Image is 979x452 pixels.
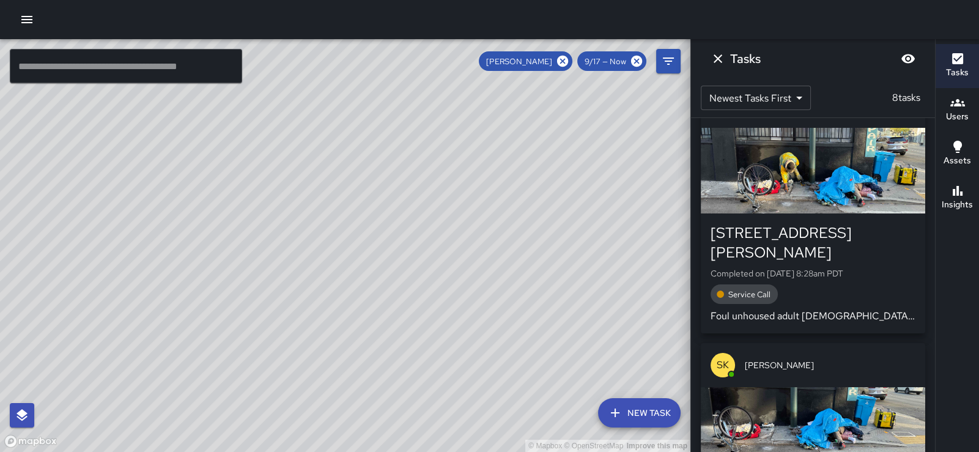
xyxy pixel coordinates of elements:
[730,49,761,69] h6: Tasks
[577,56,634,67] span: 9/17 — Now
[946,66,969,80] h6: Tasks
[711,267,915,280] p: Completed on [DATE] 8:28am PDT
[717,358,729,372] p: SK
[656,49,681,73] button: Filters
[936,88,979,132] button: Users
[701,86,811,110] div: Newest Tasks First
[936,44,979,88] button: Tasks
[936,132,979,176] button: Assets
[711,223,915,262] div: [STREET_ADDRESS][PERSON_NAME]
[942,198,973,212] h6: Insights
[711,309,915,324] p: Foul unhoused adult [DEMOGRAPHIC_DATA] white quility of threatening a parent while in the company...
[701,84,925,333] button: SK[PERSON_NAME][STREET_ADDRESS][PERSON_NAME]Completed on [DATE] 8:28am PDTService CallFoul unhous...
[479,56,560,67] span: [PERSON_NAME]
[706,46,730,71] button: Dismiss
[944,154,971,168] h6: Assets
[577,51,646,71] div: 9/17 — Now
[936,176,979,220] button: Insights
[598,398,681,428] button: New Task
[896,46,920,71] button: Blur
[479,51,572,71] div: [PERSON_NAME]
[745,359,915,371] span: [PERSON_NAME]
[721,289,778,300] span: Service Call
[887,91,925,105] p: 8 tasks
[946,110,969,124] h6: Users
